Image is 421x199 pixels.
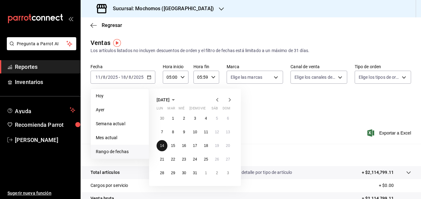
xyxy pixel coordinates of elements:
span: Elige los canales de venta [295,74,335,80]
button: 17 de julio de 2025 [189,140,200,151]
div: Los artículos listados no incluyen descuentos de orden y el filtro de fechas está limitado a un m... [91,47,411,54]
button: 13 de julio de 2025 [223,126,233,138]
abbr: 6 de julio de 2025 [227,116,229,121]
abbr: lunes [157,106,163,113]
abbr: 5 de julio de 2025 [216,116,218,121]
button: 11 de julio de 2025 [201,126,211,138]
div: Ventas [91,38,110,47]
button: 3 de julio de 2025 [189,113,200,124]
button: 1 de agosto de 2025 [201,167,211,179]
label: Tipo de orden [355,64,411,69]
abbr: 22 de julio de 2025 [171,157,175,161]
input: ---- [108,75,118,80]
abbr: viernes [201,106,206,113]
button: 2 de julio de 2025 [179,113,189,124]
input: ---- [133,75,144,80]
abbr: 7 de julio de 2025 [161,130,163,134]
label: Fecha [91,64,155,69]
abbr: 30 de junio de 2025 [160,116,164,121]
abbr: 15 de julio de 2025 [171,144,175,148]
abbr: jueves [189,106,226,113]
button: 28 de julio de 2025 [157,167,167,179]
button: 1 de julio de 2025 [167,113,178,124]
abbr: martes [167,106,175,113]
abbr: 3 de julio de 2025 [194,116,196,121]
span: [DATE] [157,97,170,102]
button: 14 de julio de 2025 [157,140,167,151]
button: 3 de agosto de 2025 [223,167,233,179]
button: open_drawer_menu [68,16,73,21]
button: 16 de julio de 2025 [179,140,189,151]
button: 26 de julio de 2025 [211,154,222,165]
button: 7 de julio de 2025 [157,126,167,138]
abbr: 11 de julio de 2025 [204,130,208,134]
span: Semana actual [96,121,144,127]
button: 6 de julio de 2025 [223,113,233,124]
button: Tooltip marker [113,39,121,47]
input: -- [128,75,131,80]
abbr: 28 de julio de 2025 [160,171,164,175]
button: 23 de julio de 2025 [179,154,189,165]
input: -- [103,75,106,80]
span: Sugerir nueva función [7,190,75,197]
button: Regresar [91,22,122,28]
span: - [119,75,120,80]
abbr: 1 de julio de 2025 [172,116,174,121]
abbr: 24 de julio de 2025 [193,157,197,161]
abbr: 13 de julio de 2025 [226,130,230,134]
abbr: 1 de agosto de 2025 [205,171,207,175]
abbr: 31 de julio de 2025 [193,171,197,175]
span: / [106,75,108,80]
button: 24 de julio de 2025 [189,154,200,165]
span: Hoy [96,93,144,99]
abbr: 8 de julio de 2025 [172,130,174,134]
abbr: 12 de julio de 2025 [215,130,219,134]
abbr: 30 de julio de 2025 [182,171,186,175]
button: 29 de julio de 2025 [167,167,178,179]
abbr: 10 de julio de 2025 [193,130,197,134]
abbr: 17 de julio de 2025 [193,144,197,148]
abbr: 23 de julio de 2025 [182,157,186,161]
span: Ayuda [15,106,67,114]
span: / [126,75,128,80]
abbr: 16 de julio de 2025 [182,144,186,148]
a: Pregunta a Parrot AI [4,45,76,51]
abbr: 3 de agosto de 2025 [227,171,229,175]
button: Pregunta a Parrot AI [7,37,76,50]
button: 2 de agosto de 2025 [211,167,222,179]
span: Elige las marcas [231,74,262,80]
span: Pregunta a Parrot AI [17,41,67,47]
button: 10 de julio de 2025 [189,126,200,138]
button: 5 de julio de 2025 [211,113,222,124]
abbr: 2 de julio de 2025 [183,116,185,121]
span: Elige los tipos de orden [359,74,400,80]
abbr: 2 de agosto de 2025 [216,171,218,175]
button: 20 de julio de 2025 [223,140,233,151]
span: / [131,75,133,80]
abbr: 29 de julio de 2025 [171,171,175,175]
button: 12 de julio de 2025 [211,126,222,138]
abbr: 9 de julio de 2025 [183,130,185,134]
abbr: 20 de julio de 2025 [226,144,230,148]
span: Reportes [15,63,75,71]
abbr: 14 de julio de 2025 [160,144,164,148]
span: Exportar a Excel [369,129,411,137]
span: Regresar [102,22,122,28]
label: Marca [227,64,283,69]
span: Ayer [96,107,144,113]
p: Cargos por servicio [91,182,128,189]
abbr: 18 de julio de 2025 [204,144,208,148]
abbr: domingo [223,106,230,113]
abbr: 26 de julio de 2025 [215,157,219,161]
button: 15 de julio de 2025 [167,140,178,151]
h3: Sucursal: Mochomos ([GEOGRAPHIC_DATA]) [108,5,214,12]
abbr: 4 de julio de 2025 [205,116,207,121]
button: 9 de julio de 2025 [179,126,189,138]
p: Total artículos [91,169,120,176]
label: Canal de venta [290,64,347,69]
label: Hora fin [193,64,219,69]
span: Mes actual [96,135,144,141]
input: -- [121,75,126,80]
abbr: 25 de julio de 2025 [204,157,208,161]
p: + $0.00 [379,182,411,189]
